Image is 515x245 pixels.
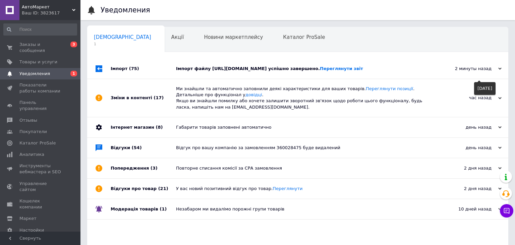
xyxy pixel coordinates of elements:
span: Управление сайтом [19,181,62,193]
div: день назад [435,145,502,151]
span: Показатели работы компании [19,82,62,94]
div: 10 дней назад [435,206,502,212]
span: [DEMOGRAPHIC_DATA] [94,34,151,40]
div: Габарити товарів заповнені автоматично [176,124,435,130]
span: Акції [171,34,184,40]
div: Інтернет магазин [111,117,176,137]
input: Поиск [3,23,77,36]
div: Імпорт файлу [URL][DOMAIN_NAME] успішно завершено. [176,66,435,72]
span: 1 [94,42,151,47]
div: час назад [435,95,502,101]
span: 3 [70,42,77,47]
span: Маркет [19,216,37,222]
div: день назад [435,124,502,130]
div: Відгук про вашу компанію за замовленням 360028475 буде видалений [176,145,435,151]
div: Попередження [111,158,176,178]
span: Товары и услуги [19,59,57,65]
div: Незабаром ми видалімо порожні групи товарів [176,206,435,212]
span: Каталог ProSale [283,34,325,40]
span: (21) [158,186,168,191]
span: Инструменты вебмастера и SEO [19,163,62,175]
div: Імпорт [111,59,176,79]
div: [DATE] [474,82,496,95]
div: Модерація товарів [111,199,176,219]
span: (54) [132,145,142,150]
div: 2 дня назад [435,186,502,192]
span: АвтоМаркет [22,4,72,10]
span: (8) [156,125,163,130]
span: Аналитика [19,151,44,158]
span: Новини маркетплейсу [204,34,263,40]
span: Уведомления [19,71,50,77]
div: Відгуки [111,138,176,158]
a: Переглянути [273,186,302,191]
span: (1) [160,206,167,211]
a: Переглянути звіт [320,66,363,71]
div: Ми знайшли та автоматично заповнили деякі характеристики для ваших товарів. . Детальніше про функ... [176,86,435,110]
div: Зміни в контенті [111,79,176,117]
span: (75) [129,66,139,71]
span: Покупатели [19,129,47,135]
a: Переглянути позиції [366,86,413,91]
div: Ваш ID: 3823617 [22,10,80,16]
div: Повторне списання комісії за СРА замовлення [176,165,435,171]
button: Чат с покупателем [500,204,513,218]
span: Настройки [19,227,44,233]
div: У вас новий позитивний відгук про товар. [176,186,435,192]
span: (3) [151,166,158,171]
span: (17) [154,95,164,100]
div: 2 дня назад [435,165,502,171]
span: Отзывы [19,117,37,123]
span: Каталог ProSale [19,140,56,146]
div: Відгуки про товар [111,179,176,199]
h1: Уведомления [101,6,150,14]
span: Панель управления [19,100,62,112]
span: 1 [70,71,77,76]
a: довідці [245,92,262,97]
span: Кошелек компании [19,198,62,210]
span: Заказы и сообщения [19,42,62,54]
div: 2 минуты назад [435,66,502,72]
